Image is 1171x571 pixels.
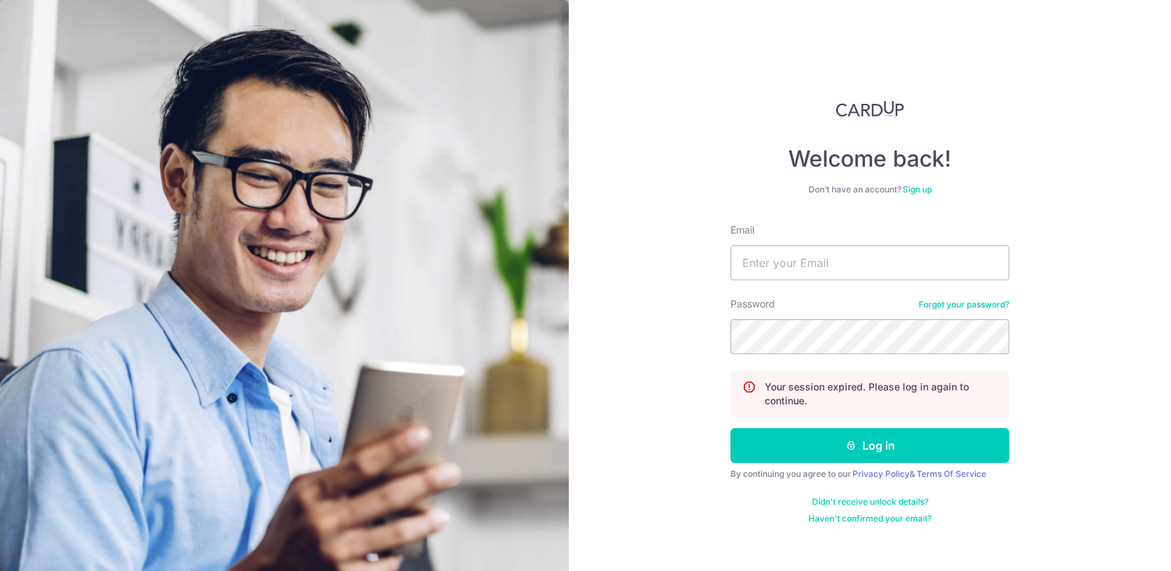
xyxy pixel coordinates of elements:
[730,297,775,311] label: Password
[919,299,1009,310] a: Forgot your password?
[730,469,1009,480] div: By continuing you agree to our &
[981,254,998,271] keeper-lock: Open Keeper Popup
[917,469,986,479] a: Terms Of Service
[836,100,904,117] img: CardUp Logo
[903,184,932,195] a: Sign up
[812,496,928,508] a: Didn't receive unlock details?
[730,184,1009,195] div: Don’t have an account?
[730,145,1009,173] h4: Welcome back!
[765,380,997,408] p: Your session expired. Please log in again to continue.
[852,469,910,479] a: Privacy Policy
[730,223,754,237] label: Email
[730,428,1009,463] button: Log in
[730,245,1009,280] input: Enter your Email
[809,513,931,524] a: Haven't confirmed your email?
